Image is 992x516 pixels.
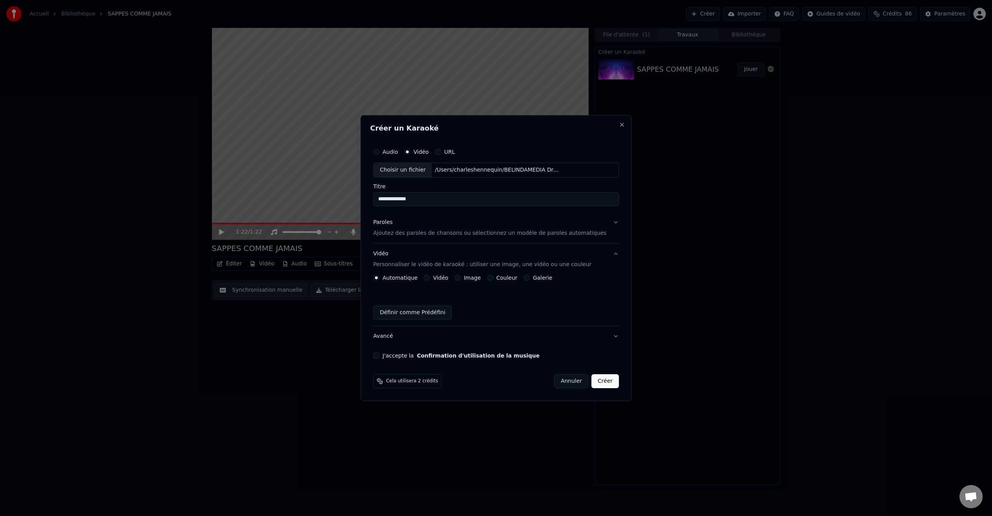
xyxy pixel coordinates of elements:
button: VidéoPersonnaliser le vidéo de karaoké : utiliser une image, une vidéo ou une couleur [373,244,619,275]
label: Vidéo [413,149,429,155]
div: Choisir un fichier [374,163,432,177]
div: /Users/charleshennequin/BELINDAMEDIA Dropbox/[PERSON_NAME]/TDCP/250825_PG_FABRIC_SHOW_DES_MARQUES... [432,166,564,174]
p: Ajoutez des paroles de chansons ou sélectionnez un modèle de paroles automatiques [373,229,606,237]
span: Cela utilisera 2 crédits [386,378,438,384]
label: Galerie [533,275,552,280]
button: Avancé [373,326,619,346]
label: Image [464,275,481,280]
div: VidéoPersonnaliser le vidéo de karaoké : utiliser une image, une vidéo ou une couleur [373,275,619,326]
div: Paroles [373,218,393,226]
div: Vidéo [373,250,591,268]
label: Titre [373,184,619,189]
button: Créer [592,374,619,388]
label: Automatique [382,275,417,280]
label: Audio [382,149,398,155]
label: URL [444,149,455,155]
h2: Créer un Karaoké [370,125,622,132]
button: Annuler [554,374,588,388]
label: J'accepte la [382,353,539,358]
label: Vidéo [433,275,448,280]
button: J'accepte la [417,353,540,358]
label: Couleur [496,275,517,280]
p: Personnaliser le vidéo de karaoké : utiliser une image, une vidéo ou une couleur [373,261,591,268]
button: ParolesAjoutez des paroles de chansons ou sélectionnez un modèle de paroles automatiques [373,212,619,243]
button: Définir comme Prédéfini [373,306,452,320]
